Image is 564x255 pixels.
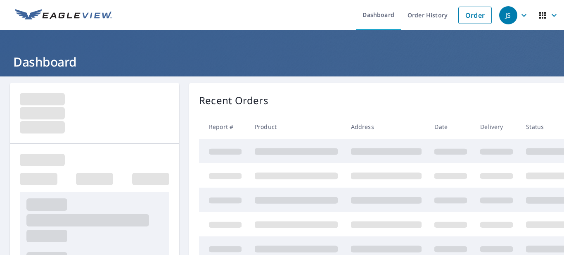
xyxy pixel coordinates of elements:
th: Product [248,114,344,139]
div: JS [499,6,517,24]
th: Date [428,114,474,139]
a: Order [458,7,492,24]
th: Report # [199,114,248,139]
h1: Dashboard [10,53,554,70]
p: Recent Orders [199,93,268,108]
img: EV Logo [15,9,112,21]
th: Delivery [474,114,519,139]
th: Address [344,114,428,139]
